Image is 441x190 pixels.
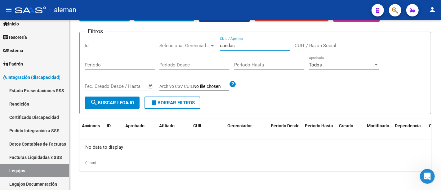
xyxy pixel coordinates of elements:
span: Creado [339,123,353,128]
span: Todos [309,62,322,68]
span: Inicio [3,20,19,27]
mat-icon: help [229,80,236,88]
datatable-header-cell: Modificado [364,119,392,140]
span: CUIL [193,123,203,128]
datatable-header-cell: Afiliado [157,119,191,140]
button: Open calendar [147,83,154,90]
button: Borrar Filtros [145,97,200,109]
mat-icon: search [90,99,98,106]
div: 0 total [79,155,431,171]
span: Acciones [82,123,100,128]
input: Fecha fin [115,84,145,89]
input: Archivo CSV CUIL [193,84,229,89]
iframe: Intercom live chat [420,169,435,184]
datatable-header-cell: Aprobado [123,119,148,140]
datatable-header-cell: Acciones [79,119,104,140]
datatable-header-cell: Gerenciador [225,119,268,140]
span: Padrón [3,61,23,67]
span: Periodo Hasta [305,123,333,128]
datatable-header-cell: Dependencia [392,119,426,140]
datatable-header-cell: Periodo Desde [268,119,302,140]
span: Modificado [367,123,389,128]
div: No data to display [79,139,431,155]
button: Buscar Legajo [85,97,140,109]
span: Buscar Legajo [90,100,134,106]
datatable-header-cell: ID [104,119,123,140]
mat-icon: menu [5,6,12,13]
span: Gerenciador [227,123,252,128]
h3: Filtros [85,27,106,36]
mat-icon: person [429,6,436,13]
span: Archivo CSV CUIL [159,84,193,89]
span: Aprobado [125,123,145,128]
span: Borrar Filtros [150,100,195,106]
span: Dependencia [395,123,421,128]
datatable-header-cell: Creado [336,119,364,140]
mat-icon: delete [150,99,158,106]
span: - aleman [49,3,76,17]
span: Periodo Desde [271,123,300,128]
span: Sistema [3,47,23,54]
span: Tesorería [3,34,27,41]
input: Fecha inicio [85,84,110,89]
datatable-header-cell: Periodo Hasta [302,119,336,140]
span: Integración (discapacidad) [3,74,60,81]
span: Afiliado [159,123,175,128]
span: Seleccionar Gerenciador [159,43,210,48]
span: ID [107,123,111,128]
datatable-header-cell: CUIL [191,119,225,140]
